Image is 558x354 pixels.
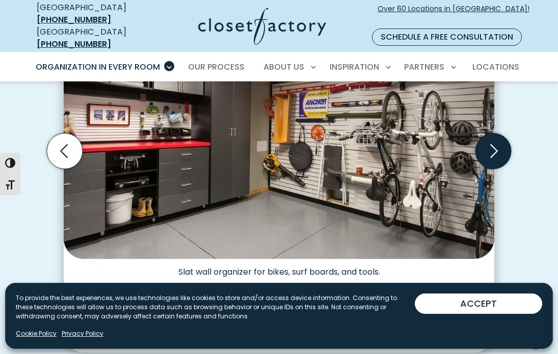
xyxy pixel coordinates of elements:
[415,293,542,314] button: ACCEPT
[29,53,530,81] nav: Primary Menu
[37,38,111,50] a: [PHONE_NUMBER]
[16,329,57,338] a: Cookie Policy
[330,61,379,73] span: Inspiration
[62,329,103,338] a: Privacy Policy
[64,25,494,259] img: Custom garage slatwall organizer for bikes, surf boards, and tools
[471,129,515,173] button: Next slide
[43,129,87,173] button: Previous slide
[263,61,304,73] span: About Us
[16,293,415,321] p: To provide the best experiences, we use technologies like cookies to store and/or access device i...
[36,61,160,73] span: Organization in Every Room
[64,259,494,277] figcaption: Slat wall organizer for bikes, surf boards, and tools.
[37,14,111,25] a: [PHONE_NUMBER]
[37,2,148,26] div: [GEOGRAPHIC_DATA]
[404,61,444,73] span: Partners
[372,28,522,46] a: Schedule a Free Consultation
[378,4,529,25] span: Over 60 Locations in [GEOGRAPHIC_DATA]!
[188,61,245,73] span: Our Process
[472,61,519,73] span: Locations
[198,8,326,45] img: Closet Factory Logo
[37,26,148,50] div: [GEOGRAPHIC_DATA]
